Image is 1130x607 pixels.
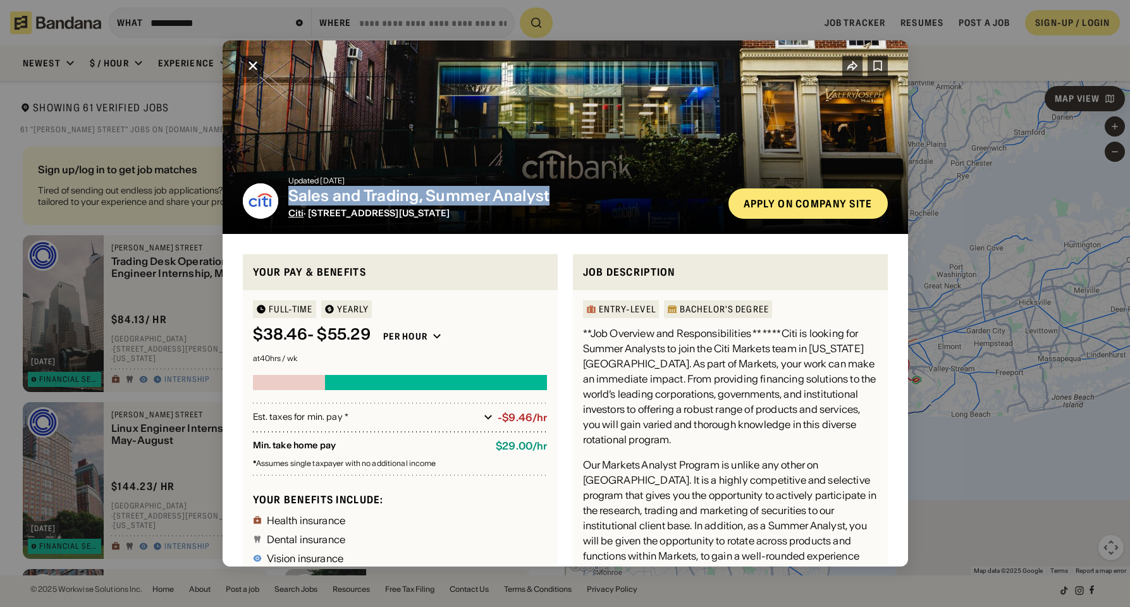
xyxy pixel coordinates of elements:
[267,534,346,544] div: Dental insurance
[498,412,547,424] div: -$9.46/hr
[253,460,548,467] div: Assumes single taxpayer with no additional income
[583,457,878,579] div: Our Markets Analyst Program is unlike any other on [GEOGRAPHIC_DATA]. It is a highly competitive ...
[337,305,369,314] div: YEARLY
[599,305,656,314] div: Entry-Level
[744,199,873,209] div: Apply on company site
[253,264,548,280] div: Your pay & benefits
[253,493,548,506] div: Your benefits include:
[583,326,878,447] div: **Job Overview and Responsibilities ** ** **Citi is looking for Summer Analysts to join the Citi ...
[680,305,769,314] div: Bachelor's Degree
[267,553,344,563] div: Vision insurance
[269,305,313,314] div: Full-time
[267,515,346,525] div: Health insurance
[288,187,718,205] div: Sales and Trading, Summer Analyst
[496,440,547,452] div: $ 29.00 / hr
[253,326,371,344] div: $ 38.46 - $55.29
[583,264,878,280] div: Job Description
[253,411,479,424] div: Est. taxes for min. pay *
[288,207,304,219] span: Citi
[383,331,427,342] div: Per hour
[288,177,718,185] div: Updated [DATE]
[253,355,548,362] div: at 40 hrs / wk
[253,440,486,452] div: Min. take home pay
[243,183,278,219] img: Citi logo
[288,208,718,219] div: · [STREET_ADDRESS][US_STATE]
